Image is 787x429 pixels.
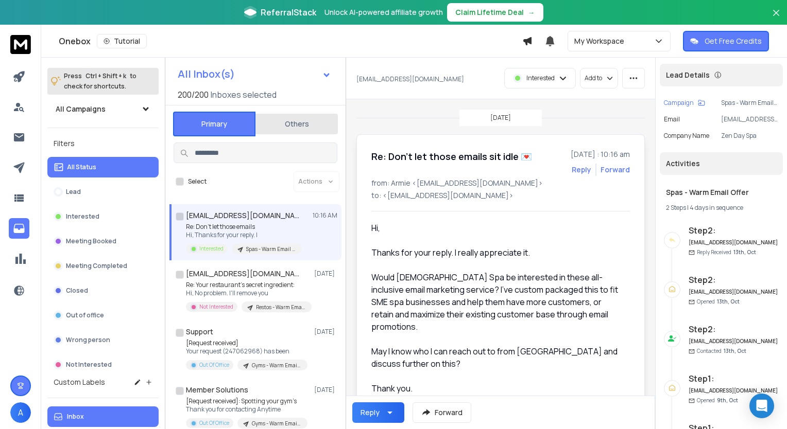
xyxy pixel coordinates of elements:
[178,69,235,79] h1: All Inbox(s)
[186,327,213,337] h1: Support
[314,386,337,394] p: [DATE]
[314,270,337,278] p: [DATE]
[56,104,106,114] h1: All Campaigns
[188,177,207,186] label: Select
[683,31,769,51] button: Get Free Credits
[252,362,301,369] p: Gyms - Warm Email Offer
[66,287,88,295] p: Closed
[690,203,743,212] span: 4 days in sequence
[186,210,299,221] h1: [EMAIL_ADDRESS][DOMAIN_NAME]
[255,113,338,135] button: Others
[447,3,543,22] button: Claim Lifetime Deal→
[689,372,779,385] h6: Step 1 :
[526,74,555,82] p: Interested
[371,345,622,370] div: May I know who I can reach out to from [GEOGRAPHIC_DATA] and discuss further on this?
[314,328,337,336] p: [DATE]
[601,165,630,175] div: Forward
[356,75,464,83] p: [EMAIL_ADDRESS][DOMAIN_NAME]
[689,288,779,296] h6: [EMAIL_ADDRESS][DOMAIN_NAME]
[173,112,255,136] button: Primary
[59,34,522,48] div: Onebox
[689,323,779,335] h6: Step 2 :
[47,99,159,119] button: All Campaigns
[769,6,783,31] button: Close banner
[199,419,229,427] p: Out Of Office
[572,165,591,175] button: Reply
[660,152,783,175] div: Activities
[689,274,779,286] h6: Step 2 :
[689,387,779,395] h6: [EMAIL_ADDRESS][DOMAIN_NAME]
[733,248,756,256] span: 13th, Oct
[211,88,277,101] h3: Inboxes selected
[324,7,443,17] p: Unlock AI-powered affiliate growth
[371,190,630,201] p: to: <[EMAIL_ADDRESS][DOMAIN_NAME]>
[574,36,628,46] p: My Workspace
[697,298,740,306] p: Opened
[371,222,622,234] div: Hi,
[697,397,738,404] p: Opened
[371,178,630,188] p: from: Armie <[EMAIL_ADDRESS][DOMAIN_NAME]>
[371,149,532,164] h1: Re: Don’t let those emails sit idle 💌
[571,149,630,159] p: [DATE] : 10:16 am
[666,187,777,198] h1: Spas - Warm Email Offer
[664,115,680,123] p: Email
[47,231,159,252] button: Meeting Booked
[47,305,159,326] button: Out of office
[66,188,81,196] p: Lead
[721,115,779,123] p: [EMAIL_ADDRESS][DOMAIN_NAME]
[666,70,710,80] p: Lead Details
[186,347,307,355] p: Your request (247062968) has been
[689,239,779,246] h6: [EMAIL_ADDRESS][DOMAIN_NAME]
[67,163,96,171] p: All Status
[47,280,159,301] button: Closed
[66,237,116,245] p: Meeting Booked
[84,70,128,82] span: Ctrl + Shift + k
[186,289,310,297] p: Hi, No problem. I'll remove you
[10,402,31,423] button: A
[47,330,159,350] button: Wrong person
[371,271,622,333] div: Would [DEMOGRAPHIC_DATA] Spa be interested in these all-inclusive email marketing service? I've c...
[749,394,774,418] div: Open Intercom Messenger
[697,347,746,355] p: Contacted
[64,71,136,92] p: Press to check for shortcuts.
[721,132,779,140] p: Zen Day Spa
[256,303,305,311] p: Restos - Warm Email Offer
[186,223,302,231] p: Re: Don’t let those emails
[169,64,339,84] button: All Inbox(s)
[697,248,756,256] p: Reply Received
[199,245,224,253] p: Interested
[66,212,99,221] p: Interested
[47,182,159,202] button: Lead
[261,6,316,19] span: ReferralStack
[66,361,112,369] p: Not Interested
[186,405,307,414] p: Thank you for contacting Anytime
[186,339,307,347] p: [Request received]
[186,397,307,405] p: [Request received]: Spotting your gym’s
[371,246,622,259] div: Thanks for your reply. I really appreciate it.
[585,74,602,82] p: Add to
[313,211,337,220] p: 10:16 AM
[186,269,299,279] h1: [EMAIL_ADDRESS][DOMAIN_NAME]
[717,397,738,404] span: 9th, Oct
[186,231,302,239] p: Hi, Thanks for your reply. I
[666,203,686,212] span: 2 Steps
[97,34,147,48] button: Tutorial
[66,262,127,270] p: Meeting Completed
[199,303,233,311] p: Not Interested
[47,136,159,151] h3: Filters
[252,420,301,427] p: Gyms - Warm Email Offer
[664,99,694,107] p: Campaign
[67,413,84,421] p: Inbox
[66,336,110,344] p: Wrong person
[199,361,229,369] p: Out Of Office
[47,354,159,375] button: Not Interested
[717,298,740,305] span: 13th, Oct
[689,337,779,345] h6: [EMAIL_ADDRESS][DOMAIN_NAME]
[664,99,705,107] button: Campaign
[705,36,762,46] p: Get Free Credits
[47,157,159,177] button: All Status
[246,245,296,253] p: Spas - Warm Email Offer
[664,132,709,140] p: Company Name
[186,385,248,395] h1: Member Solutions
